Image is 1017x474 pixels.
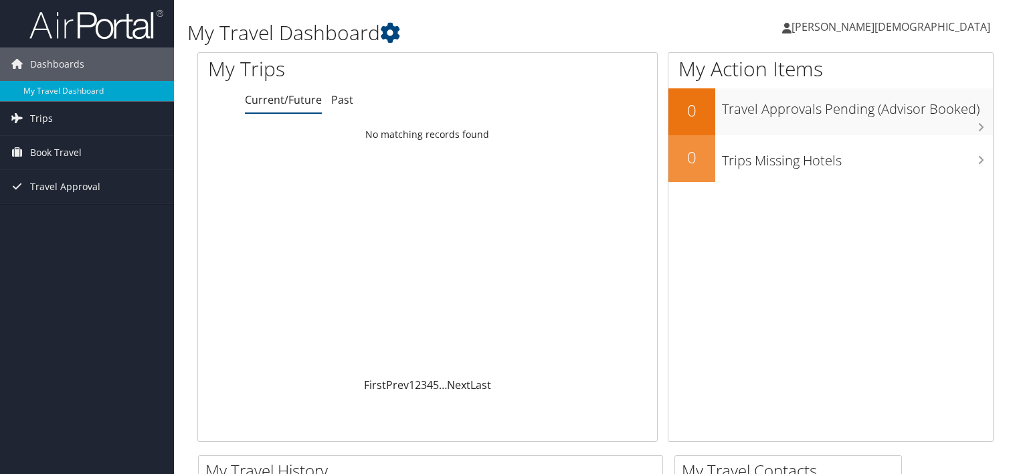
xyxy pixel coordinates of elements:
span: … [439,378,447,392]
a: Last [470,378,491,392]
a: 0Travel Approvals Pending (Advisor Booked) [668,88,993,135]
h3: Trips Missing Hotels [722,145,993,170]
h1: My Action Items [668,55,993,83]
a: First [364,378,386,392]
img: airportal-logo.png [29,9,163,40]
a: Prev [386,378,409,392]
a: Current/Future [245,92,322,107]
a: 5 [433,378,439,392]
span: Book Travel [30,136,82,169]
h2: 0 [668,146,715,169]
h1: My Trips [208,55,456,83]
span: Dashboards [30,48,84,81]
a: 3 [421,378,427,392]
a: 1 [409,378,415,392]
span: [PERSON_NAME][DEMOGRAPHIC_DATA] [792,19,990,34]
a: Past [331,92,353,107]
h3: Travel Approvals Pending (Advisor Booked) [722,93,993,118]
a: 2 [415,378,421,392]
span: Trips [30,102,53,135]
h2: 0 [668,99,715,122]
a: [PERSON_NAME][DEMOGRAPHIC_DATA] [782,7,1004,47]
h1: My Travel Dashboard [187,19,731,47]
span: Travel Approval [30,170,100,204]
a: Next [447,378,470,392]
a: 0Trips Missing Hotels [668,135,993,182]
td: No matching records found [198,123,657,147]
a: 4 [427,378,433,392]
